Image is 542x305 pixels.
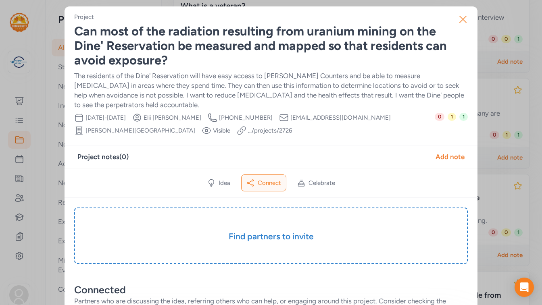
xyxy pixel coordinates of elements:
span: Celebrate [309,179,335,187]
div: Connected [74,283,468,296]
span: 0 [435,113,444,121]
span: [DATE] - [DATE] [85,114,126,122]
span: 1 [448,113,456,121]
div: The residents of the Dine' Reservation will have easy access to [PERSON_NAME] Counters and be abl... [74,71,468,110]
span: [PHONE_NUMBER] [219,114,273,122]
div: Project [74,13,94,21]
span: Visible [213,127,230,135]
span: Elii [PERSON_NAME] [144,114,201,122]
span: 1 [459,113,468,121]
span: Idea [219,179,230,187]
span: [EMAIL_ADDRESS][DOMAIN_NAME] [290,114,391,122]
div: Add note [436,152,465,162]
div: Can most of the radiation resulting from uranium mining on the Dine' Reservation be measured and ... [74,24,468,68]
span: Connect [258,179,281,187]
span: [PERSON_NAME][GEOGRAPHIC_DATA] [85,127,195,135]
div: Open Intercom Messenger [515,278,534,297]
a: .../projects/2726 [248,127,292,135]
h3: Find partners to invite [94,231,448,242]
div: Project notes ( 0 ) [77,152,129,162]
